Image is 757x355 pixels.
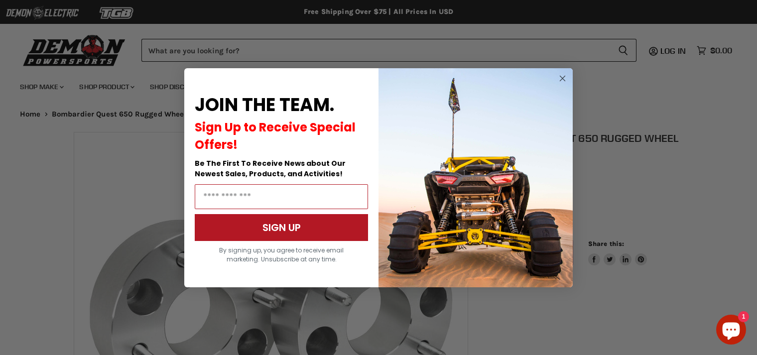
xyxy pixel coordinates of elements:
inbox-online-store-chat: Shopify online store chat [713,315,749,347]
span: Sign Up to Receive Special Offers! [195,119,356,153]
button: Close dialog [556,72,569,85]
span: By signing up, you agree to receive email marketing. Unsubscribe at any time. [219,246,344,263]
img: a9095488-b6e7-41ba-879d-588abfab540b.jpeg [378,68,573,287]
span: Be The First To Receive News about Our Newest Sales, Products, and Activities! [195,158,346,179]
button: SIGN UP [195,214,368,241]
input: Email Address [195,184,368,209]
span: JOIN THE TEAM. [195,92,334,118]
